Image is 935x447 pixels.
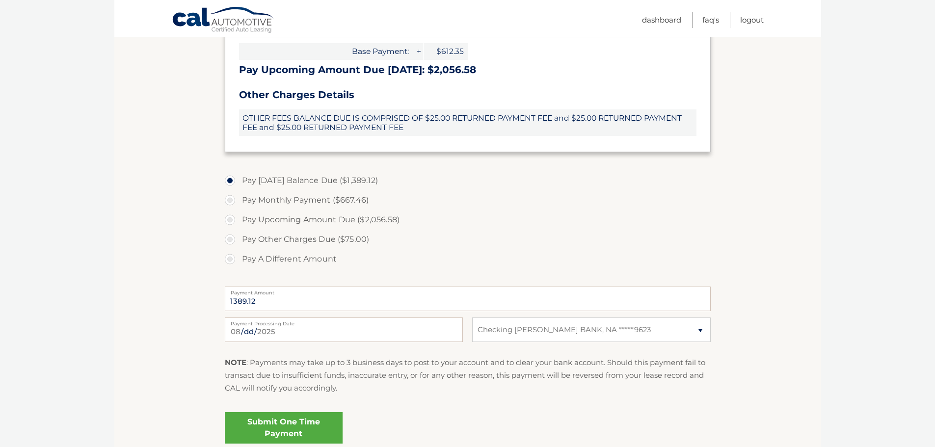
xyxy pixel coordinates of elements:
h3: Pay Upcoming Amount Due [DATE]: $2,056.58 [239,64,696,76]
label: Payment Amount [225,287,711,294]
span: + [413,43,423,60]
label: Pay Upcoming Amount Due ($2,056.58) [225,210,711,230]
a: Cal Automotive [172,6,275,35]
h3: Other Charges Details [239,89,696,101]
a: Dashboard [642,12,681,28]
label: Pay [DATE] Balance Due ($1,389.12) [225,171,711,190]
label: Payment Processing Date [225,317,463,325]
input: Payment Date [225,317,463,342]
p: : Payments may take up to 3 business days to post to your account and to clear your bank account.... [225,356,711,395]
span: $612.35 [424,43,468,60]
label: Pay Other Charges Due ($75.00) [225,230,711,249]
label: Pay A Different Amount [225,249,711,269]
input: Payment Amount [225,287,711,311]
a: Submit One Time Payment [225,412,343,444]
strong: NOTE [225,358,246,367]
a: Logout [740,12,764,28]
label: Pay Monthly Payment ($667.46) [225,190,711,210]
a: FAQ's [702,12,719,28]
span: Base Payment: [239,43,413,60]
span: OTHER FEES BALANCE DUE IS COMPRISED OF $25.00 RETURNED PAYMENT FEE and $25.00 RETURNED PAYMENT FE... [239,109,696,136]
